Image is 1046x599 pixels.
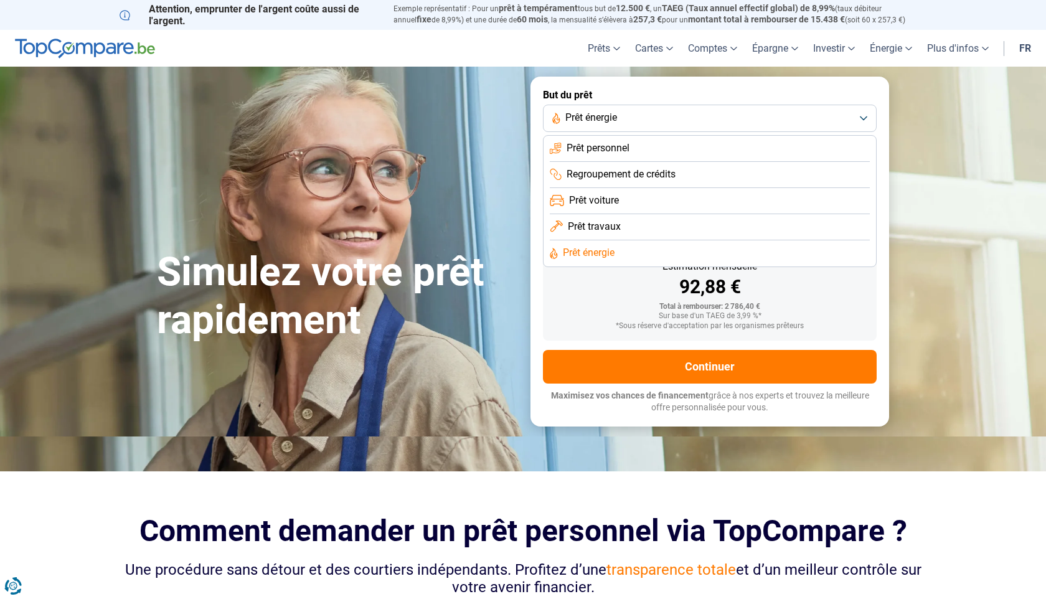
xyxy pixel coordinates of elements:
[543,105,877,132] button: Prêt énergie
[120,3,379,27] p: Attention, emprunter de l'argent coûte aussi de l'argent.
[567,141,629,155] span: Prêt personnel
[553,278,867,296] div: 92,88 €
[681,30,745,67] a: Comptes
[120,514,926,548] h2: Comment demander un prêt personnel via TopCompare ?
[551,390,709,400] span: Maximisez vos chances de financement
[662,3,835,13] span: TAEG (Taux annuel effectif global) de 8,99%
[517,14,548,24] span: 60 mois
[553,303,867,311] div: Total à rembourser: 2 786,40 €
[543,390,877,414] p: grâce à nos experts et trouvez la meilleure offre personnalisée pour vous.
[606,561,736,578] span: transparence totale
[806,30,862,67] a: Investir
[563,246,615,260] span: Prêt énergie
[553,322,867,331] div: *Sous réserve d'acceptation par les organismes prêteurs
[745,30,806,67] a: Épargne
[567,167,676,181] span: Regroupement de crédits
[580,30,628,67] a: Prêts
[920,30,996,67] a: Plus d'infos
[543,350,877,384] button: Continuer
[15,39,155,59] img: TopCompare
[157,248,516,344] h1: Simulez votre prêt rapidement
[633,14,662,24] span: 257,3 €
[499,3,578,13] span: prêt à tempérament
[628,30,681,67] a: Cartes
[569,194,619,207] span: Prêt voiture
[565,111,617,125] span: Prêt énergie
[862,30,920,67] a: Énergie
[553,262,867,271] div: Estimation mensuelle
[417,14,431,24] span: fixe
[553,312,867,321] div: Sur base d'un TAEG de 3,99 %*
[1012,30,1039,67] a: fr
[616,3,650,13] span: 12.500 €
[393,3,926,26] p: Exemple représentatif : Pour un tous but de , un (taux débiteur annuel de 8,99%) et une durée de ...
[120,561,926,597] div: Une procédure sans détour et des courtiers indépendants. Profitez d’une et d’un meilleur contrôle...
[543,89,877,101] label: But du prêt
[688,14,845,24] span: montant total à rembourser de 15.438 €
[568,220,621,233] span: Prêt travaux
